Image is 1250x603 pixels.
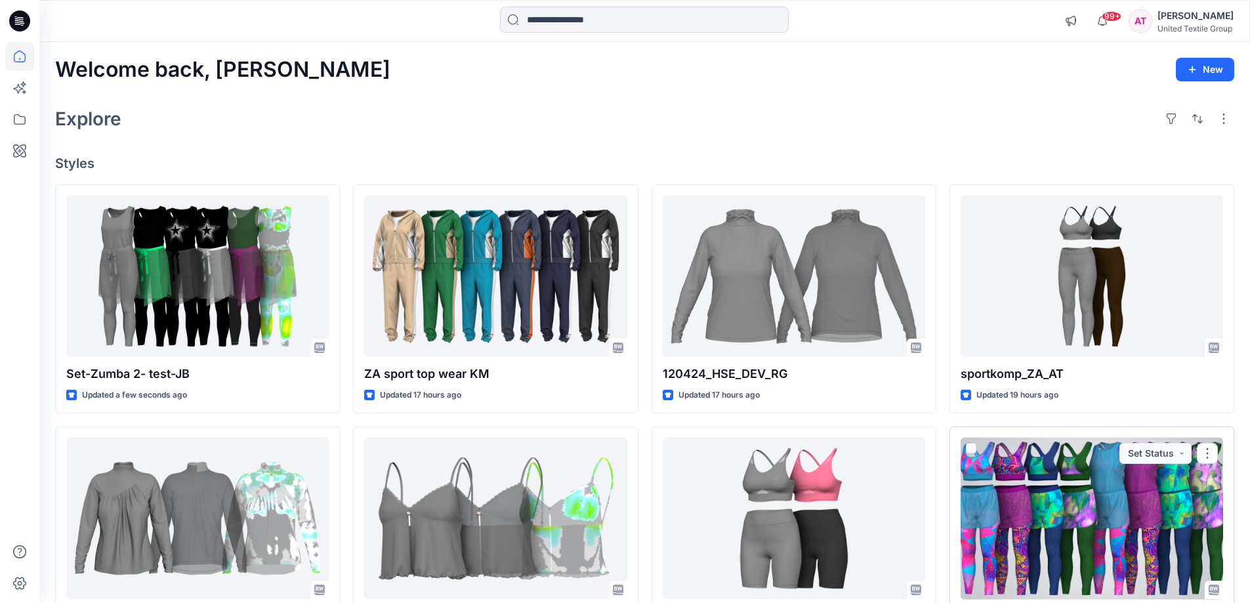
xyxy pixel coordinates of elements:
[1157,24,1234,33] div: United Textile Group
[66,196,329,358] a: Set-Zumba 2- test-JB
[1176,58,1234,81] button: New
[1102,11,1121,22] span: 99+
[380,388,461,402] p: Updated 17 hours ago
[364,438,627,600] a: 120362 ZPL DEV KM
[1157,8,1234,24] div: [PERSON_NAME]
[678,388,760,402] p: Updated 17 hours ago
[976,388,1058,402] p: Updated 19 hours ago
[1129,9,1152,33] div: AT
[66,438,329,600] a: 120423_HSE_DEV_AT
[663,196,925,358] a: 120424_HSE_DEV_RG
[82,388,187,402] p: Updated a few seconds ago
[961,438,1223,600] a: ZA sport wear KM
[663,438,925,600] a: ZA_sport wear_RG
[364,365,627,383] p: ZA sport top wear KM
[961,196,1223,358] a: sportkomp_ZA_AT
[364,196,627,358] a: ZA sport top wear KM
[55,108,121,129] h2: Explore
[663,365,925,383] p: 120424_HSE_DEV_RG
[66,365,329,383] p: Set-Zumba 2- test-JB
[55,58,390,82] h2: Welcome back, [PERSON_NAME]
[55,156,1234,171] h4: Styles
[961,365,1223,383] p: sportkomp_ZA_AT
